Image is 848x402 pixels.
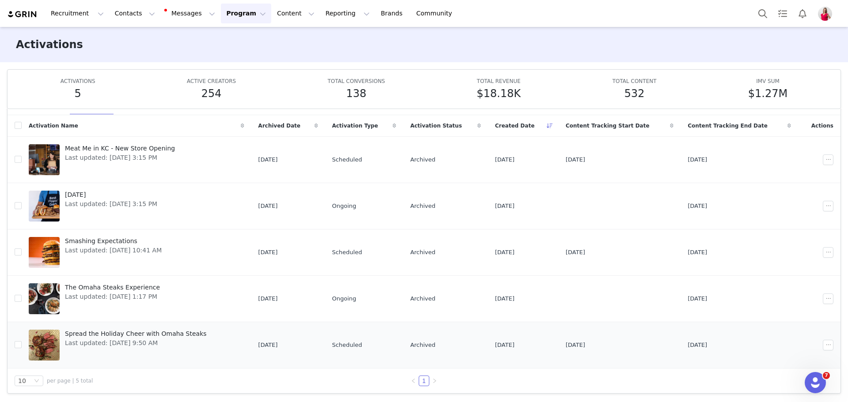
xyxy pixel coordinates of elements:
div: 10 [18,376,26,386]
span: [DATE] [688,294,707,303]
li: Next Page [429,376,440,386]
img: f49e87ef-4b3d-40eb-96e1-32f6ee8730e6.jfif [818,7,832,21]
button: Content [272,4,320,23]
span: Last updated: [DATE] 3:15 PM [65,199,157,209]
span: Archived [410,155,435,164]
a: Smashing ExpectationsLast updated: [DATE] 10:41 AM [29,235,244,270]
h5: $1.27M [748,86,787,101]
h5: 138 [346,86,367,101]
span: TOTAL REVENUE [477,78,521,84]
a: Community [411,4,462,23]
span: Last updated: [DATE] 10:41 AM [65,246,162,255]
a: Meat Me in KC - New Store OpeningLast updated: [DATE] 3:15 PM [29,142,244,177]
span: [DATE] [495,341,515,349]
span: Archived [410,202,435,210]
h3: Activations [16,37,83,53]
span: [DATE] [258,202,278,210]
span: Archived [410,294,435,303]
button: Notifications [793,4,812,23]
img: grin logo [7,10,38,19]
a: [DATE]Last updated: [DATE] 3:15 PM [29,188,244,224]
span: [DATE] [566,155,585,164]
span: Archived [410,248,435,257]
span: [DATE] [495,202,515,210]
span: Last updated: [DATE] 9:50 AM [65,338,207,348]
button: Profile [813,7,841,21]
span: [DATE] [65,190,157,199]
i: icon: right [432,378,437,383]
span: Content Tracking End Date [688,122,768,130]
span: ACTIVE CREATORS [187,78,236,84]
span: Archived [410,341,435,349]
span: per page | 5 total [47,377,93,385]
span: TOTAL CONTENT [612,78,656,84]
span: Activation Status [410,122,462,130]
span: TOTAL CONVERSIONS [328,78,385,84]
span: Meat Me in KC - New Store Opening [65,144,175,153]
a: Brands [375,4,410,23]
span: Scheduled [332,341,362,349]
button: Messages [161,4,220,23]
button: Recruitment [45,4,109,23]
span: Archived Date [258,122,301,130]
a: Tasks [773,4,792,23]
li: Previous Page [408,376,419,386]
h5: $18.18K [477,86,521,101]
a: The Omaha Steaks ExperienceLast updated: [DATE] 1:17 PM [29,281,244,316]
div: Actions [798,116,840,135]
span: [DATE] [258,341,278,349]
span: [DATE] [688,155,707,164]
button: Search [753,4,772,23]
span: [DATE] [566,248,585,257]
span: Spread the Holiday Cheer with Omaha Steaks [65,329,207,338]
span: Activation Name [29,122,78,130]
span: [DATE] [495,155,515,164]
button: Contacts [110,4,160,23]
span: [DATE] [495,248,515,257]
iframe: Intercom live chat [805,372,826,393]
span: [DATE] [688,202,707,210]
span: Scheduled [332,155,362,164]
span: Ongoing [332,294,356,303]
i: icon: down [34,378,39,384]
span: Ongoing [332,202,356,210]
button: Program [221,4,271,23]
span: Last updated: [DATE] 3:15 PM [65,153,175,162]
h5: 5 [75,86,81,101]
span: Last updated: [DATE] 1:17 PM [65,292,160,301]
span: The Omaha Steaks Experience [65,283,160,292]
span: Activation Type [332,122,378,130]
i: icon: left [411,378,416,383]
span: [DATE] [495,294,515,303]
h5: 532 [624,86,644,101]
span: [DATE] [566,341,585,349]
span: [DATE] [688,248,707,257]
span: Scheduled [332,248,362,257]
span: Smashing Expectations [65,237,162,246]
span: [DATE] [258,294,278,303]
span: ACTIVATIONS [61,78,95,84]
span: Created Date [495,122,535,130]
a: 1 [419,376,429,386]
span: [DATE] [688,341,707,349]
h5: 254 [201,86,222,101]
span: IMV SUM [756,78,780,84]
span: [DATE] [258,155,278,164]
span: [DATE] [258,248,278,257]
button: Reporting [320,4,375,23]
span: 7 [823,372,830,379]
span: Content Tracking Start Date [566,122,650,130]
a: Spread the Holiday Cheer with Omaha SteaksLast updated: [DATE] 9:50 AM [29,327,244,363]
